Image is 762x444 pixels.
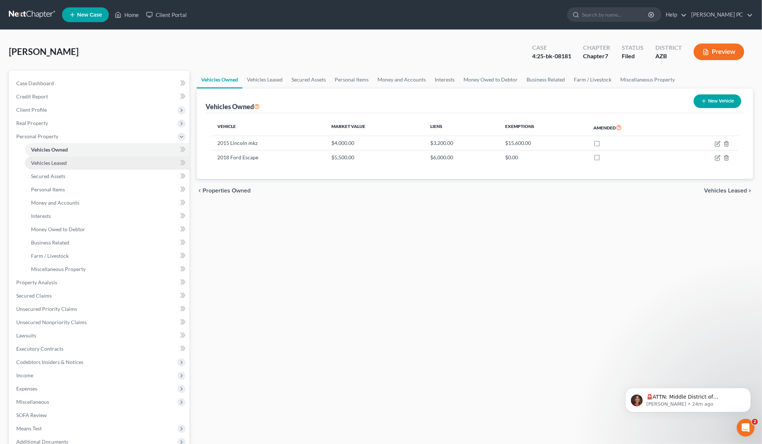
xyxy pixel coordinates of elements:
a: Vehicles Owned [25,143,189,156]
span: Miscellaneous Property [31,266,86,272]
span: Money Owed to Debtor [31,226,85,232]
span: New Case [77,12,102,18]
a: Unsecured Nonpriority Claims [10,316,189,329]
a: Money Owed to Debtor [459,71,522,89]
a: Secured Claims [10,289,189,302]
a: Money and Accounts [373,71,430,89]
div: Case [532,44,571,52]
td: 2015 Lincoln mkz [211,136,325,150]
span: 2 [752,419,758,425]
div: Filed [622,52,644,60]
div: Vehicles Owned [206,102,260,111]
a: SOFA Review [10,409,189,422]
span: Personal Property [16,133,58,139]
iframe: Intercom live chat [737,419,755,437]
a: Business Related [522,71,569,89]
a: Home [111,8,142,21]
span: Executory Contracts [16,346,63,352]
span: Lawsuits [16,332,36,339]
span: Income [16,372,33,378]
div: District [655,44,682,52]
span: SOFA Review [16,412,47,418]
a: Miscellaneous Property [25,263,189,276]
span: Unsecured Priority Claims [16,306,77,312]
button: chevron_left Properties Owned [197,188,251,194]
span: Money and Accounts [31,200,79,206]
a: Secured Assets [287,71,330,89]
span: Property Analysis [16,279,57,285]
button: Preview [694,44,744,60]
span: Secured Assets [31,173,65,179]
a: Vehicles Leased [25,156,189,170]
span: [PERSON_NAME] [9,46,79,57]
td: $15,600.00 [499,136,588,150]
a: Unsecured Priority Claims [10,302,189,316]
a: Credit Report [10,90,189,103]
span: Means Test [16,425,42,431]
a: Executory Contracts [10,342,189,355]
button: Vehicles Leased chevron_right [704,188,753,194]
span: Credit Report [16,93,48,100]
td: $3,200.00 [424,136,499,150]
a: Money and Accounts [25,196,189,209]
th: Exemptions [499,119,588,136]
span: Farm / Livestock [31,253,69,259]
span: Unsecured Nonpriority Claims [16,319,87,325]
span: Expenses [16,385,37,392]
a: Help [662,8,687,21]
a: Client Portal [142,8,190,21]
span: Interests [31,213,51,219]
div: 4:25-bk-08181 [532,52,571,60]
a: Lawsuits [10,329,189,342]
span: Real Property [16,120,48,126]
input: Search by name... [582,8,649,21]
span: Case Dashboard [16,80,54,86]
td: $4,000.00 [325,136,424,150]
a: Personal Items [330,71,373,89]
a: Interests [430,71,459,89]
span: Secured Claims [16,292,52,299]
span: Personal Items [31,186,65,192]
th: Market Value [325,119,424,136]
span: Business Related [31,239,69,246]
a: [PERSON_NAME] PC [687,8,753,21]
div: Chapter [583,44,610,52]
a: Secured Assets [25,170,189,183]
span: Codebtors Insiders & Notices [16,359,83,365]
td: 2018 Ford Escape [211,150,325,164]
i: chevron_right [747,188,753,194]
span: Client Profile [16,107,47,113]
th: Vehicle [211,119,325,136]
a: Farm / Livestock [25,249,189,263]
iframe: Intercom notifications message [614,372,762,424]
button: New Vehicle [694,94,741,108]
a: Interests [25,209,189,223]
a: Farm / Livestock [569,71,616,89]
th: Liens [424,119,499,136]
span: Properties Owned [203,188,251,194]
td: $5,500.00 [325,150,424,164]
div: Status [622,44,644,52]
div: AZB [655,52,682,60]
a: Business Related [25,236,189,249]
span: Vehicles Leased [704,188,747,194]
i: chevron_left [197,188,203,194]
a: Personal Items [25,183,189,196]
span: Vehicles Owned [31,146,68,153]
a: Vehicles Leased [242,71,287,89]
div: Chapter [583,52,610,60]
a: Money Owed to Debtor [25,223,189,236]
a: Vehicles Owned [197,71,242,89]
span: Miscellaneous [16,399,49,405]
th: Amended [588,119,675,136]
td: $6,000.00 [424,150,499,164]
a: Case Dashboard [10,77,189,90]
a: Miscellaneous Property [616,71,679,89]
span: 7 [605,52,608,59]
span: Vehicles Leased [31,160,67,166]
a: Property Analysis [10,276,189,289]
